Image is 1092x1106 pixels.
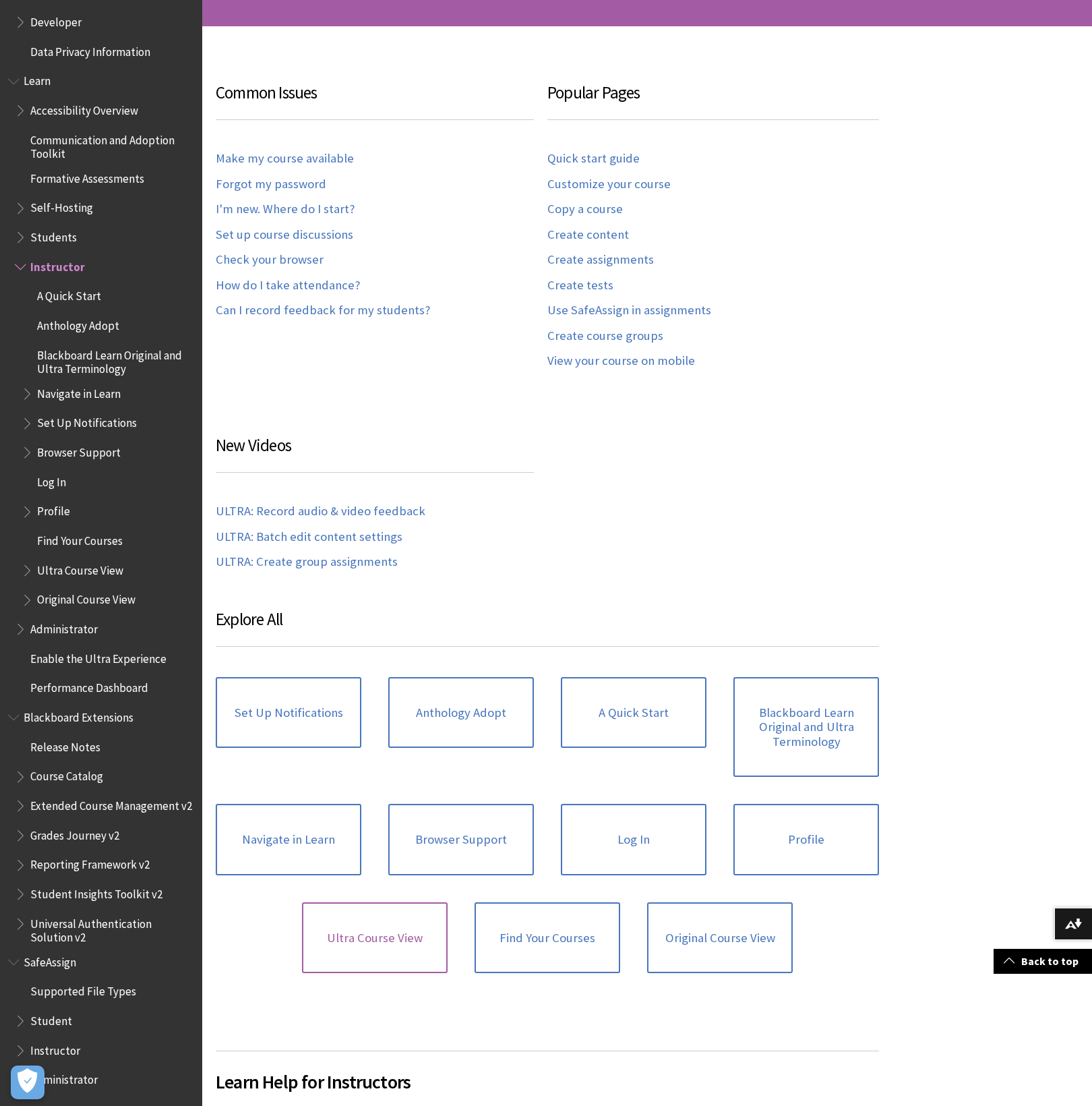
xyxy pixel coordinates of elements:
[547,202,623,217] a: Copy a course
[547,278,613,293] a: Create tests
[216,607,879,647] h3: Explore All
[30,167,144,185] span: Formative Assessments
[30,11,82,29] span: Developer
[8,706,194,944] nav: Book outline for Blackboard Extensions
[37,471,66,489] span: Log In
[547,353,695,369] a: View your course on mobile
[216,1051,879,1096] h2: Learn Help for Instructors
[216,278,360,293] a: How do I take attendance?
[37,529,123,548] span: Find Your Courses
[37,285,101,303] span: A Quick Start
[216,151,354,167] a: Make my course available
[37,559,123,577] span: Ultra Course View
[37,412,137,430] span: Set Up Notifications
[30,618,98,636] span: Administrator
[24,70,51,88] span: Learn
[216,252,324,268] a: Check your browser
[216,303,430,318] a: Can I record feedback for my students?
[547,303,711,318] a: Use SafeAssign in assignments
[547,177,671,192] a: Customize your course
[30,981,136,999] span: Supported File Types
[24,951,76,969] span: SafeAssign
[30,40,150,59] span: Data Privacy Information
[30,765,103,784] span: Course Catalog
[547,80,879,120] h3: Popular Pages
[37,314,119,332] span: Anthology Adopt
[216,554,398,570] a: ULTRA: Create group assignments
[561,677,706,749] a: A Quick Start
[733,677,879,778] a: Blackboard Learn Original and Ultra Terminology
[547,227,629,243] a: Create content
[30,197,93,215] span: Self-Hosting
[475,902,620,974] a: Find Your Courses
[216,504,425,519] a: ULTRA: Record audio & video feedback
[216,804,361,875] a: Navigate in Learn
[37,500,70,519] span: Profile
[30,226,77,244] span: Students
[30,677,148,695] span: Performance Dashboard
[30,647,166,666] span: Enable the Ultra Experience
[388,804,534,875] a: Browser Support
[216,677,361,749] a: Set Up Notifications
[30,824,119,842] span: Grades Journey v2
[30,256,85,274] span: Instructor
[37,589,135,607] span: Original Course View
[8,951,194,1091] nav: Book outline for Blackboard SafeAssign
[216,177,326,192] a: Forgot my password
[547,328,663,344] a: Create course groups
[30,854,150,872] span: Reporting Framework v2
[30,794,192,813] span: Extended Course Management v2
[216,529,402,545] a: ULTRA: Batch edit content settings
[37,441,121,459] span: Browser Support
[30,912,193,944] span: Universal Authentication Solution v2
[37,344,193,376] span: Blackboard Learn Original and Ultra Terminology
[733,804,879,875] a: Profile
[647,902,793,974] a: Original Course View
[30,99,138,117] span: Accessibility Overview
[8,70,194,700] nav: Book outline for Blackboard Learn Help
[30,736,100,754] span: Release Notes
[216,433,534,473] h3: New Videos
[216,227,353,243] a: Set up course discussions
[37,382,121,401] span: Navigate in Learn
[216,202,355,217] a: I'm new. Where do I start?
[547,151,640,167] a: Quick start guide
[30,1039,80,1057] span: Instructor
[11,1066,44,1099] button: Open Preferences
[388,677,534,749] a: Anthology Adopt
[216,80,534,120] h3: Common Issues
[30,129,193,161] span: Communication and Adoption Toolkit
[24,706,133,724] span: Blackboard Extensions
[547,252,654,268] a: Create assignments
[30,1069,98,1087] span: Administrator
[561,804,706,875] a: Log In
[994,949,1092,974] a: Back to top
[30,883,162,901] span: Student Insights Toolkit v2
[302,902,448,974] a: Ultra Course View
[30,1010,72,1028] span: Student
